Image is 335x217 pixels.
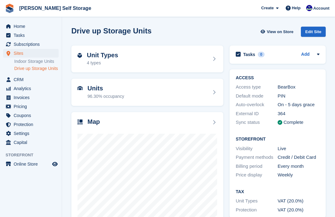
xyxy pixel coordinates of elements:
[284,119,303,126] div: Complete
[14,111,51,120] span: Coupons
[267,29,293,35] span: View on Store
[3,111,59,120] a: menu
[78,53,82,58] img: unit-type-icn-2b2737a686de81e16bb02015468b77c625bbabd49415b5ef34ead5e3b44a266d.svg
[17,3,94,13] a: [PERSON_NAME] Self Storage
[3,138,59,147] a: menu
[236,101,278,108] div: Auto-overlock
[278,93,319,100] div: PIN
[301,27,326,37] div: Edit Site
[301,27,326,39] a: Edit Site
[87,118,100,125] h2: Map
[3,129,59,138] a: menu
[14,93,51,102] span: Invoices
[14,49,51,58] span: Sites
[14,138,51,147] span: Capital
[14,102,51,111] span: Pricing
[278,171,319,179] div: Weekly
[236,171,278,179] div: Price display
[3,49,59,58] a: menu
[14,59,59,64] a: Indoor Storage Units
[278,197,319,205] div: VAT (20.0%)
[78,86,83,90] img: unit-icn-7be61d7bf1b0ce9d3e12c5938cc71ed9869f7b940bace4675aadf7bd6d80202e.svg
[261,5,274,11] span: Create
[87,52,118,59] h2: Unit Types
[6,152,62,158] span: Storefront
[3,22,59,31] a: menu
[236,189,319,194] h2: Tax
[236,137,319,142] h2: Storefront
[71,79,223,106] a: Units 96.30% occupancy
[14,31,51,40] span: Tasks
[71,46,223,73] a: Unit Types 4 types
[71,27,152,35] h2: Drive up Storage Units
[14,129,51,138] span: Settings
[278,84,319,91] div: BearBox
[14,160,51,168] span: Online Store
[3,84,59,93] a: menu
[258,52,265,57] div: 0
[243,52,255,57] h2: Tasks
[14,22,51,31] span: Home
[87,60,118,66] div: 4 types
[292,5,301,11] span: Help
[51,160,59,168] a: Preview store
[278,154,319,161] div: Credit / Debit Card
[3,93,59,102] a: menu
[5,4,14,13] img: stora-icon-8386f47178a22dfd0bd8f6a31ec36ba5ce8667c1dd55bd0f319d3a0aa187defe.svg
[313,5,329,11] span: Account
[14,84,51,93] span: Analytics
[236,145,278,152] div: Visibility
[278,145,319,152] div: Live
[236,154,278,161] div: Payment methods
[3,31,59,40] a: menu
[260,27,296,37] a: View on Store
[236,206,278,214] div: Protection
[87,93,124,100] div: 96.30% occupancy
[306,5,312,11] img: Justin Farthing
[236,197,278,205] div: Unit Types
[278,110,319,117] div: 364
[278,206,319,214] div: VAT (20.0%)
[3,160,59,168] a: menu
[3,40,59,49] a: menu
[236,163,278,170] div: Billing period
[14,40,51,49] span: Subscriptions
[236,119,278,126] div: Sync status
[278,101,319,108] div: On - 5 days grace
[278,163,319,170] div: Every month
[14,120,51,129] span: Protection
[78,119,83,124] img: map-icn-33ee37083ee616e46c38cad1a60f524a97daa1e2b2c8c0bc3eb3415660979fc1.svg
[14,66,59,72] a: Drive up Storage Units
[3,75,59,84] a: menu
[14,75,51,84] span: CRM
[236,93,278,100] div: Default mode
[236,84,278,91] div: Access type
[236,110,278,117] div: External ID
[3,102,59,111] a: menu
[87,85,124,92] h2: Units
[236,76,319,80] h2: ACCESS
[3,120,59,129] a: menu
[301,51,310,58] a: Add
